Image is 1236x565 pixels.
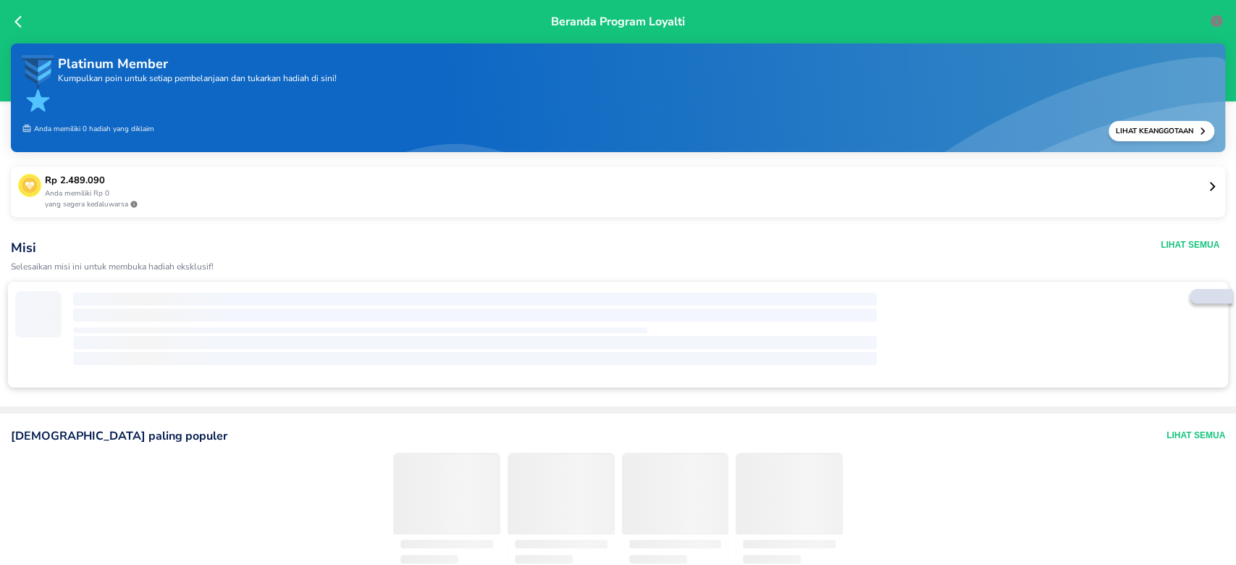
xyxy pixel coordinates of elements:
p: yang segera kedaluwarsa [45,199,1207,210]
p: Platinum Member [58,54,337,74]
span: ‌ [393,455,500,535]
p: Selesaikan misi ini untuk membuka hadiah eksklusif! [11,262,916,272]
span: ‌ [400,540,493,548]
button: Lihat Semua [1166,428,1225,444]
span: ‌ [743,555,801,564]
p: Anda memiliki 0 hadiah yang diklaim [22,121,154,141]
p: [DEMOGRAPHIC_DATA] paling populer [11,428,227,444]
span: ‌ [515,540,608,548]
span: ‌ [515,555,573,564]
span: ‌ [73,327,647,333]
p: Misi [11,239,916,256]
p: Kumpulkan poin untuk setiap pembelanjaan dan tukarkan hadiah di sini! [58,74,337,83]
span: ‌ [743,540,836,548]
span: ‌ [622,455,729,535]
span: ‌ [15,291,62,338]
p: Anda memiliki Rp 0 [45,188,1207,199]
span: ‌ [400,555,458,564]
button: Lihat Semua [1161,239,1219,251]
span: ‌ [629,555,687,564]
p: Rp 2.489.090 [45,174,1207,188]
span: ‌ [508,455,615,535]
p: Beranda Program Loyalti [551,13,685,90]
span: ‌ [73,352,877,365]
span: ‌ [736,455,843,535]
span: ‌ [629,540,722,548]
span: ‌ [73,309,877,322]
p: Lihat Keanggotaan [1116,126,1198,136]
span: ‌ [73,336,877,349]
span: ‌ [73,293,877,306]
